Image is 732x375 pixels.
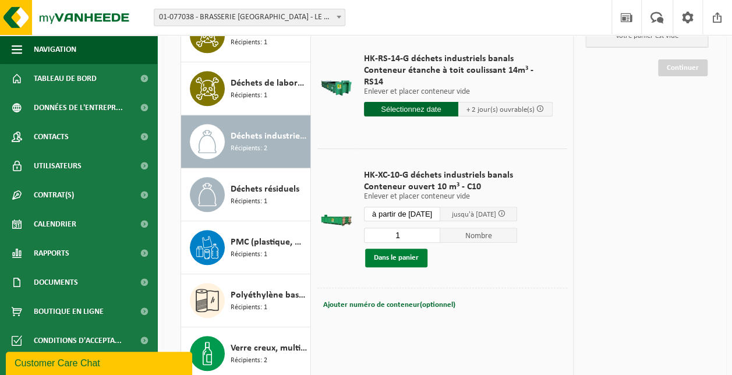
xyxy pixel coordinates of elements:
[231,37,267,48] span: Récipients: 1
[181,221,311,274] button: PMC (plastique, métal, carton boisson) (industriel) Récipients: 1
[231,196,267,207] span: Récipients: 1
[6,349,195,375] iframe: chat widget
[34,326,122,355] span: Conditions d'accepta...
[321,297,456,313] button: Ajouter numéro de conteneur(optionnel)
[231,249,267,260] span: Récipients: 1
[34,181,74,210] span: Contrat(s)
[231,129,307,143] span: Déchets industriels banals
[365,249,427,267] button: Dans le panier
[364,169,517,181] span: HK-XC-10-G déchets industriels banals
[34,35,76,64] span: Navigation
[231,302,267,313] span: Récipients: 1
[181,115,311,168] button: Déchets industriels banals Récipients: 2
[34,151,82,181] span: Utilisateurs
[34,297,104,326] span: Boutique en ligne
[586,25,708,47] p: Votre panier est vide
[451,211,496,218] span: jusqu'à [DATE]
[364,88,553,96] p: Enlever et placer conteneur vide
[364,207,441,221] input: Sélectionnez date
[34,239,69,268] span: Rapports
[364,193,517,201] p: Enlever et placer conteneur vide
[466,106,535,114] span: + 2 jour(s) ouvrable(s)
[364,102,458,116] input: Sélectionnez date
[34,268,78,297] span: Documents
[181,274,311,327] button: Polyéthylène basse densité (LDPE), en vrac, naturel/coloré (80/20) Récipients: 1
[231,182,299,196] span: Déchets résiduels
[231,355,267,366] span: Récipients: 2
[231,341,307,355] span: Verre creux, multicolore (ménager)
[231,235,307,249] span: PMC (plastique, métal, carton boisson) (industriel)
[231,90,267,101] span: Récipients: 1
[364,181,517,193] span: Conteneur ouvert 10 m³ - C10
[364,53,553,65] span: HK-RS-14-G déchets industriels banals
[181,168,311,221] button: Déchets résiduels Récipients: 1
[34,64,97,93] span: Tableau de bord
[364,65,553,88] span: Conteneur étanche à toit coulissant 14m³ - RS14
[181,62,311,115] button: Déchets de laboratoire (toxique) Récipients: 1
[231,76,307,90] span: Déchets de laboratoire (toxique)
[231,288,307,302] span: Polyéthylène basse densité (LDPE), en vrac, naturel/coloré (80/20)
[658,59,708,76] a: Continuer
[181,9,311,62] button: Déchets de laboratoire (corrosif - inflammable) Récipients: 1
[34,210,76,239] span: Calendrier
[34,122,69,151] span: Contacts
[231,143,267,154] span: Récipients: 2
[154,9,345,26] span: 01-077038 - BRASSERIE ST FEUILLIEN - LE ROEULX
[34,93,123,122] span: Données de l'entrepr...
[323,301,455,309] span: Ajouter numéro de conteneur(optionnel)
[440,228,517,243] span: Nombre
